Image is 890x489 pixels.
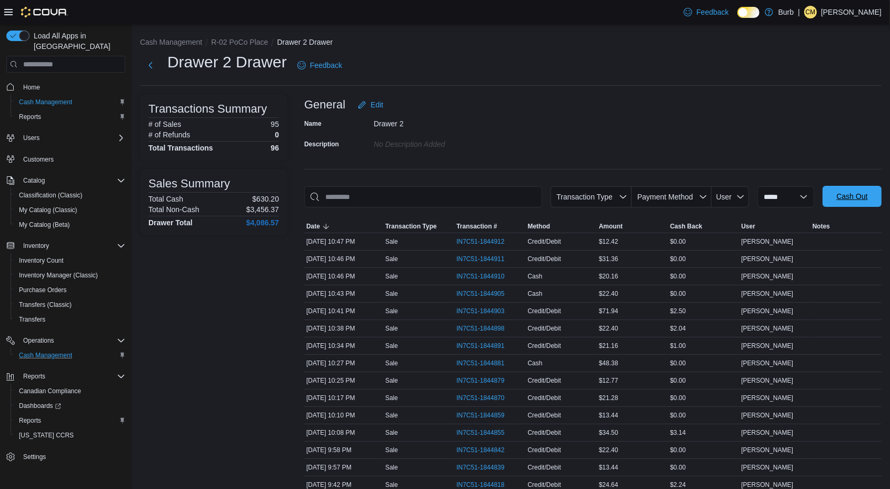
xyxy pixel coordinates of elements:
[271,144,279,152] h4: 96
[354,94,387,115] button: Edit
[599,307,618,315] span: $71.94
[668,461,739,474] div: $0.00
[293,55,346,76] a: Feedback
[383,220,454,233] button: Transaction Type
[167,52,287,73] h1: Drawer 2 Drawer
[371,99,383,110] span: Edit
[304,270,383,283] div: [DATE] 10:46 PM
[456,324,504,333] span: IN7C51-1844898
[19,271,98,280] span: Inventory Manager (Classic)
[804,6,817,18] div: Cristian Malara
[385,342,398,350] p: Sale
[15,385,85,397] a: Canadian Compliance
[304,392,383,404] div: [DATE] 10:17 PM
[456,340,515,352] button: IN7C51-1844891
[456,394,504,402] span: IN7C51-1844870
[19,113,41,121] span: Reports
[456,270,515,283] button: IN7C51-1844910
[456,357,515,370] button: IN7C51-1844881
[599,342,618,350] span: $21.16
[823,186,882,207] button: Cash Out
[385,394,398,402] p: Sale
[679,2,733,23] a: Feedback
[712,186,749,207] button: User
[599,272,618,281] span: $20.16
[140,38,202,46] button: Cash Management
[599,463,618,472] span: $13.44
[15,111,45,123] a: Reports
[528,222,551,231] span: Method
[23,242,49,250] span: Inventory
[599,446,618,454] span: $22.40
[637,193,693,201] span: Payment Method
[252,195,279,203] p: $630.20
[597,220,668,233] button: Amount
[741,481,793,489] span: [PERSON_NAME]
[528,411,561,420] span: Credit/Debit
[668,270,739,283] div: $0.00
[599,290,618,298] span: $22.40
[456,444,515,456] button: IN7C51-1844842
[599,481,618,489] span: $24.64
[528,290,543,298] span: Cash
[19,301,72,309] span: Transfers (Classic)
[668,444,739,456] div: $0.00
[15,254,68,267] a: Inventory Count
[811,220,882,233] button: Notes
[551,186,632,207] button: Transaction Type
[304,461,383,474] div: [DATE] 9:57 PM
[599,324,618,333] span: $22.40
[19,81,44,94] a: Home
[456,237,504,246] span: IN7C51-1844912
[2,238,129,253] button: Inventory
[456,290,504,298] span: IN7C51-1844905
[716,193,732,201] span: User
[11,203,129,217] button: My Catalog (Classic)
[21,7,68,17] img: Cova
[456,359,504,367] span: IN7C51-1844881
[15,400,125,412] span: Dashboards
[11,109,129,124] button: Reports
[668,392,739,404] div: $0.00
[19,98,72,106] span: Cash Management
[148,144,213,152] h4: Total Transactions
[148,218,193,227] h4: Drawer Total
[385,411,398,420] p: Sale
[19,334,125,347] span: Operations
[148,177,230,190] h3: Sales Summary
[668,235,739,248] div: $0.00
[304,305,383,317] div: [DATE] 10:41 PM
[304,426,383,439] div: [DATE] 10:08 PM
[385,463,398,472] p: Sale
[19,431,74,440] span: [US_STATE] CCRS
[668,322,739,335] div: $2.04
[374,136,515,148] div: No Description added
[11,95,129,109] button: Cash Management
[246,205,279,214] p: $3,456.37
[456,307,504,315] span: IN7C51-1844903
[741,411,793,420] span: [PERSON_NAME]
[19,239,53,252] button: Inventory
[140,55,161,76] button: Next
[11,253,129,268] button: Inventory Count
[456,446,504,454] span: IN7C51-1844842
[11,413,129,428] button: Reports
[778,6,794,18] p: Burb
[741,255,793,263] span: [PERSON_NAME]
[385,307,398,315] p: Sale
[528,428,561,437] span: Credit/Debit
[456,374,515,387] button: IN7C51-1844879
[15,96,125,108] span: Cash Management
[19,451,50,463] a: Settings
[19,191,83,199] span: Classification (Classic)
[668,305,739,317] div: $2.50
[19,387,81,395] span: Canadian Compliance
[2,79,129,94] button: Home
[668,374,739,387] div: $0.00
[599,394,618,402] span: $21.28
[456,322,515,335] button: IN7C51-1844898
[29,31,125,52] span: Load All Apps in [GEOGRAPHIC_DATA]
[23,176,45,185] span: Catalog
[456,461,515,474] button: IN7C51-1844839
[11,297,129,312] button: Transfers (Classic)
